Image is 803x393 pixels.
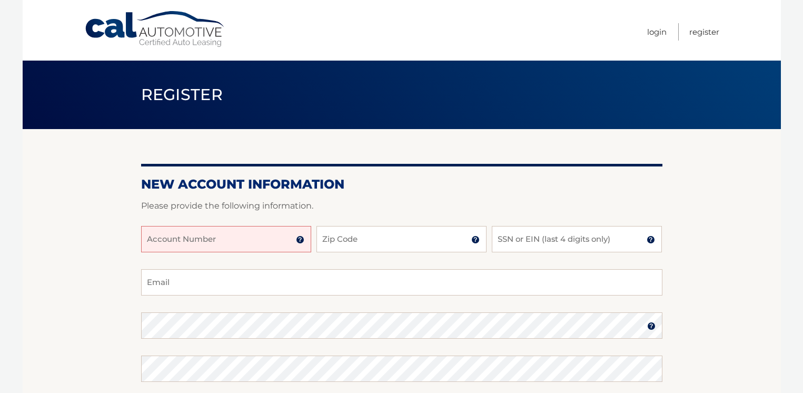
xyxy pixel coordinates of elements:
input: Email [141,269,662,296]
img: tooltip.svg [471,235,480,244]
h2: New Account Information [141,176,662,192]
input: Account Number [141,226,311,252]
span: Register [141,85,223,104]
p: Please provide the following information. [141,199,662,213]
img: tooltip.svg [296,235,304,244]
a: Register [689,23,719,41]
input: Zip Code [316,226,487,252]
img: tooltip.svg [647,235,655,244]
input: SSN or EIN (last 4 digits only) [492,226,662,252]
a: Cal Automotive [84,11,226,48]
img: tooltip.svg [647,322,656,330]
a: Login [647,23,667,41]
